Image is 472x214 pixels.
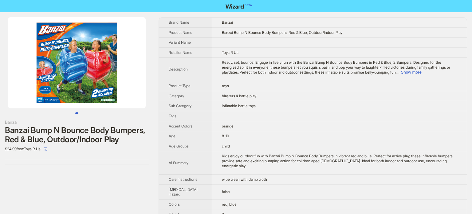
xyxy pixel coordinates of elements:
span: Ai Summary [169,160,188,165]
button: Expand [401,70,421,75]
span: blasters & battle play [222,94,256,98]
div: Banzai Bump N Bounce Body Bumpers, Red & Blue, Outdoor/Indoor Play [5,126,149,144]
span: child [222,144,230,148]
span: Toys R Us [222,50,238,55]
span: Brand Name [169,20,189,25]
span: Sub Category [169,103,191,108]
span: false [222,189,230,194]
span: Banzai Bump N Bounce Body Bumpers, Red & Blue, Outdoor/Indoor Play [222,30,342,35]
span: Age [169,134,175,138]
span: red, blue [222,202,237,207]
div: $24.99 from Toys R Us [5,144,149,154]
span: select [44,147,47,151]
span: Product Type [169,83,191,88]
img: Banzai Bump N Bounce Body Bumpers, Red & Blue, Outdoor/Indoor Play image 1 [8,17,146,108]
span: Banzai [222,20,233,25]
span: Ready, set, bounce! Engage in lively fun with the Banzai Bump N Bounce Body Bumpers in Red & Blue... [222,60,450,74]
span: wipe clean with damp cloth [222,177,267,182]
div: Ready, set, bounce! Engage in lively fun with the Banzai Bump N Bounce Body Bumpers in Red & Blue... [222,60,457,75]
div: Banzai [5,119,149,126]
span: Category [169,94,184,98]
span: Age Groups [169,144,189,148]
span: Product Name [169,30,192,35]
span: Accent Colors [169,124,192,128]
span: ... [397,70,399,75]
button: Go to slide 1 [75,112,78,114]
span: Colors [169,202,180,207]
span: Variant Name [169,40,191,45]
span: toys [222,83,229,88]
span: Retailer Name [169,50,192,55]
span: inflatable battle toys [222,103,256,108]
span: 8-10 [222,134,229,138]
span: [MEDICAL_DATA] Hazard [169,187,198,197]
span: Tags [169,114,176,118]
span: orange [222,124,234,128]
span: Care Instructions [169,177,197,182]
span: Description [169,67,188,71]
div: Kids enjoy outdoor fun with Banzai Bump N Bounce Body Bumpers in vibrant red and blue. Perfect fo... [222,154,457,168]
